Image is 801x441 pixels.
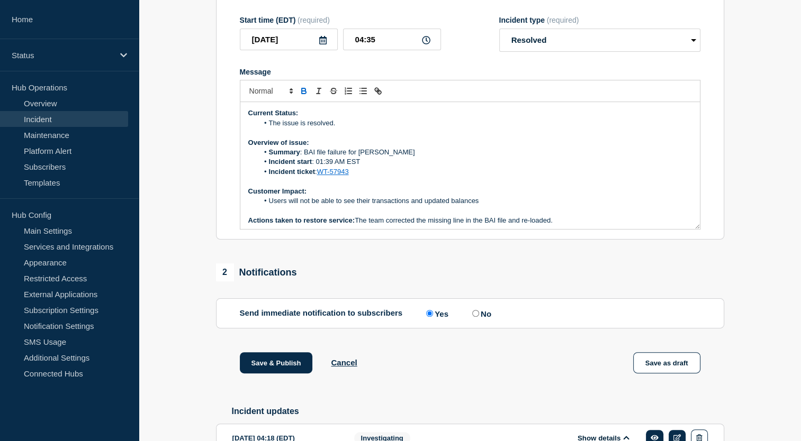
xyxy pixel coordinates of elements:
[12,51,113,60] p: Status
[240,352,313,373] button: Save & Publish
[248,109,299,117] strong: Current Status:
[298,16,330,24] span: (required)
[258,167,692,177] li: :
[633,352,700,373] button: Save as draft
[311,85,326,97] button: Toggle italic text
[258,148,692,157] li: : BAI file failure for [PERSON_NAME]
[216,263,297,281] div: Notifications
[472,310,479,317] input: No
[240,68,700,76] div: Message
[343,29,441,50] input: HH:MM
[248,216,355,224] strong: Actions taken to restore service:
[317,168,349,176] a: WT-57943
[296,85,311,97] button: Toggle bold text
[341,85,356,97] button: Toggle ordered list
[258,196,692,206] li: Users will not be able to see their transactions and updated balances
[248,139,309,146] strong: Overview of issue:
[245,85,296,97] span: Font size
[248,187,307,195] strong: Customer Impact:
[547,16,579,24] span: (required)
[240,308,700,318] div: Send immediate notification to subscribers
[240,308,403,318] p: Send immediate notification to subscribers
[232,407,724,416] h2: Incident updates
[424,308,448,318] label: Yes
[269,148,300,156] strong: Summary
[269,168,315,176] strong: Incident ticket
[258,157,692,167] li: : 01:39 AM EST
[371,85,385,97] button: Toggle link
[248,216,692,225] p: The team corrected the missing line in the BAI file and re-loaded.
[426,310,433,317] input: Yes
[216,263,234,281] span: 2
[470,308,491,318] label: No
[499,29,700,52] select: Incident type
[326,85,341,97] button: Toggle strikethrough text
[331,358,357,367] button: Cancel
[240,102,700,229] div: Message
[258,118,692,128] li: The issue is resolved.
[240,16,441,24] div: Start time (EDT)
[499,16,700,24] div: Incident type
[240,29,338,50] input: YYYY-MM-DD
[269,158,312,166] strong: Incident start
[356,85,371,97] button: Toggle bulleted list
